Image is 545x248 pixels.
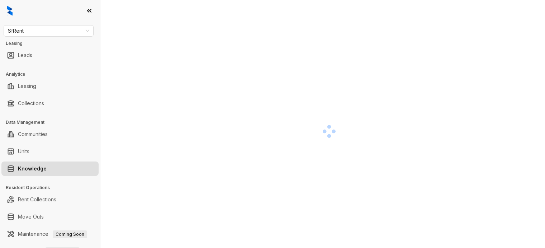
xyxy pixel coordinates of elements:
h3: Analytics [6,71,100,78]
li: Knowledge [1,162,99,176]
li: Communities [1,127,99,141]
a: Collections [18,96,44,111]
img: logo [7,6,13,16]
li: Collections [1,96,99,111]
span: Coming Soon [53,230,87,238]
li: Move Outs [1,210,99,224]
a: Communities [18,127,48,141]
a: Units [18,144,29,159]
a: Rent Collections [18,192,56,207]
h3: Data Management [6,119,100,126]
li: Maintenance [1,227,99,241]
a: Knowledge [18,162,47,176]
li: Rent Collections [1,192,99,207]
li: Leasing [1,79,99,93]
h3: Leasing [6,40,100,47]
a: Leads [18,48,32,62]
li: Units [1,144,99,159]
li: Leads [1,48,99,62]
a: Leasing [18,79,36,93]
a: Move Outs [18,210,44,224]
h3: Resident Operations [6,184,100,191]
span: SfRent [8,25,89,36]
